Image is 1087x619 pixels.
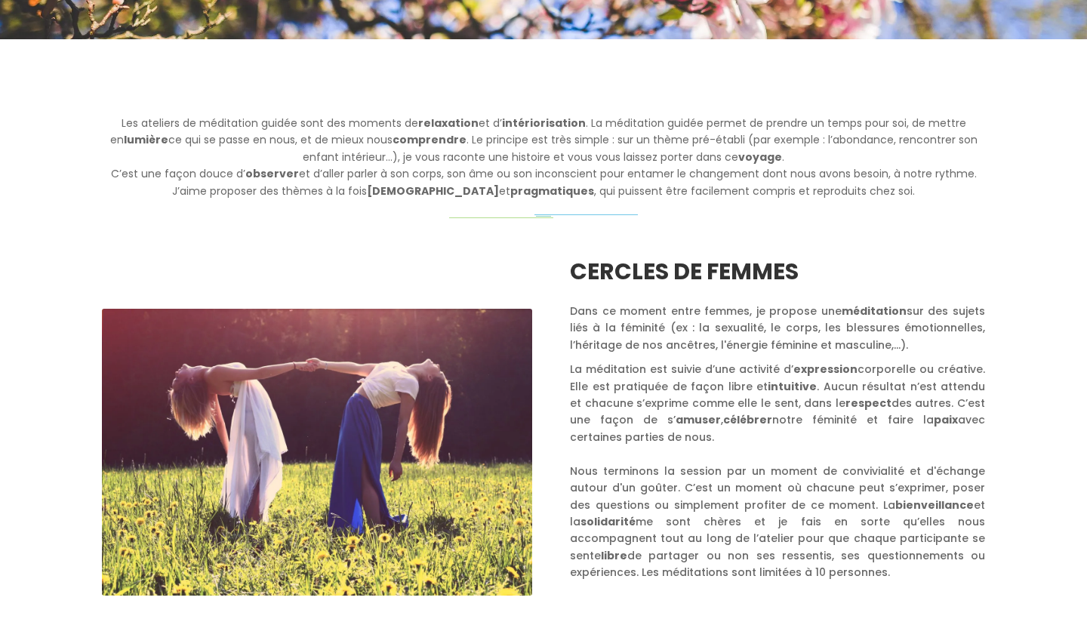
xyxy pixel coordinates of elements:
span: [DEMOGRAPHIC_DATA] [367,183,499,199]
span: pragmatiques [510,183,594,199]
span: amuser [676,412,721,427]
span: libre [601,548,627,563]
h3: Cercles de femmes [570,256,985,288]
span: célébrer [723,412,772,427]
span: méditation [842,303,907,319]
p: Dans ce moment entre femmes, je propose une sur des sujets liés à la féminité (ex : la sexualité,... [570,303,985,353]
img: cercle de femmes, sororité, méditation [102,309,532,596]
span: solidarité [580,514,636,529]
span: expression [793,362,858,377]
span: respect [845,396,891,411]
span: bienveillance [895,497,974,513]
span: paix [934,412,958,427]
span: lumière [124,132,168,147]
span: comprendre [393,132,467,147]
span: observer [245,166,299,181]
span: intériorisation [502,115,586,131]
span: intuitive [768,379,817,394]
p: La méditation est suivie d’une activité d’ corporelle ou créative. Elle est pratiquée de façon li... [570,361,985,581]
span: voyage [738,149,782,165]
h5: Les ateliers de méditation guidée sont des moments de et d’ . La méditation guidée permet de pren... [102,115,985,199]
span: relaxation [418,115,479,131]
